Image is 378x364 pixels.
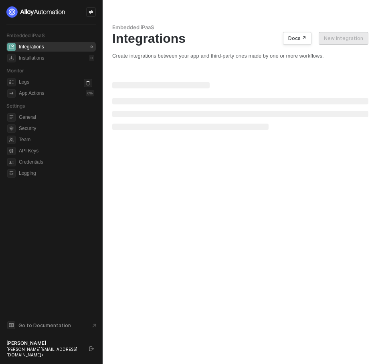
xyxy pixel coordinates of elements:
div: Integrations [19,44,44,50]
img: logo [6,6,66,18]
span: API Keys [19,146,94,156]
button: Docs ↗ [283,32,311,45]
span: Go to Documentation [18,322,71,329]
div: 0 % [86,90,94,96]
span: icon-app-actions [7,89,16,98]
span: api-key [7,147,16,155]
span: Embedded iPaaS [6,32,45,38]
span: Credentials [19,157,94,167]
span: logout [89,346,94,351]
span: Settings [6,103,25,109]
span: document-arrow [90,322,98,330]
span: documentation [7,321,15,329]
div: [PERSON_NAME] [6,340,82,346]
a: Knowledge Base [6,320,96,330]
span: integrations [7,43,16,51]
div: [PERSON_NAME][EMAIL_ADDRESS][DOMAIN_NAME] • [6,346,82,358]
div: Embedded iPaaS [112,24,368,31]
span: team [7,136,16,144]
div: Docs ↗ [288,35,306,42]
div: Logs [19,79,29,86]
div: Create integrations between your app and third-party ones made by one or more workflows. [112,52,368,59]
span: icon-logs [7,78,16,86]
span: Monitor [6,68,24,74]
span: Team [19,135,94,144]
span: logging [7,169,16,178]
span: credentials [7,158,16,166]
div: 0 [89,55,94,61]
div: Installations [19,55,44,62]
span: security [7,124,16,133]
span: icon-swap [89,10,93,14]
div: Integrations [112,31,368,46]
a: logo [6,6,96,18]
button: New Integration [319,32,368,45]
span: icon-loader [84,79,92,87]
span: Logging [19,168,94,178]
span: General [19,112,94,122]
span: installations [7,54,16,62]
span: general [7,113,16,122]
span: Security [19,124,94,133]
div: 0 [89,44,94,50]
div: App Actions [19,90,44,97]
